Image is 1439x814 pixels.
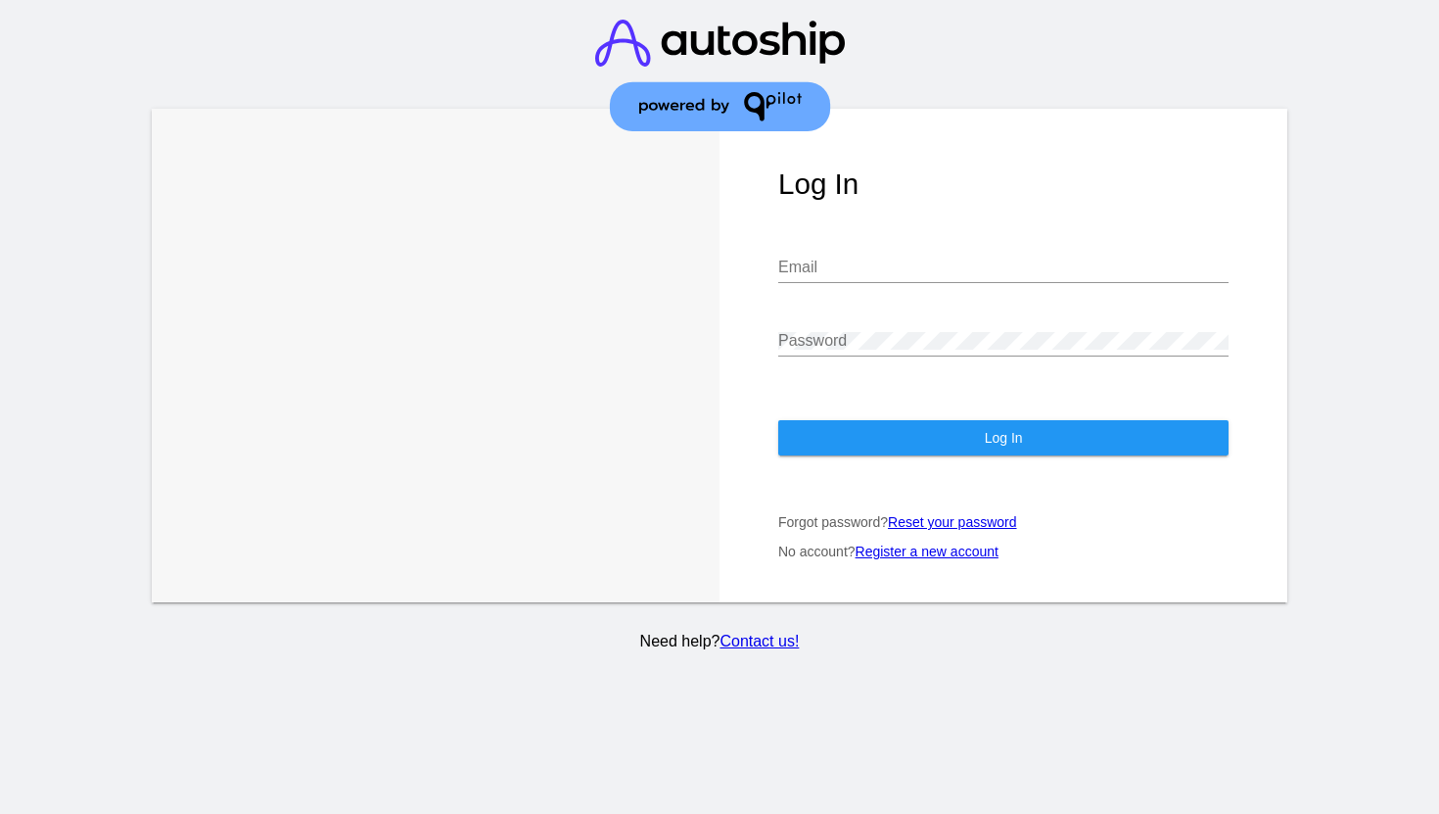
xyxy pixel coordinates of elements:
[856,544,998,559] a: Register a new account
[719,633,799,649] a: Contact us!
[985,430,1023,446] span: Log In
[778,420,1229,455] button: Log In
[778,514,1229,530] p: Forgot password?
[888,514,1017,530] a: Reset your password
[778,259,1229,276] input: Email
[148,633,1291,650] p: Need help?
[778,168,1229,201] h1: Log In
[778,544,1229,559] p: No account?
